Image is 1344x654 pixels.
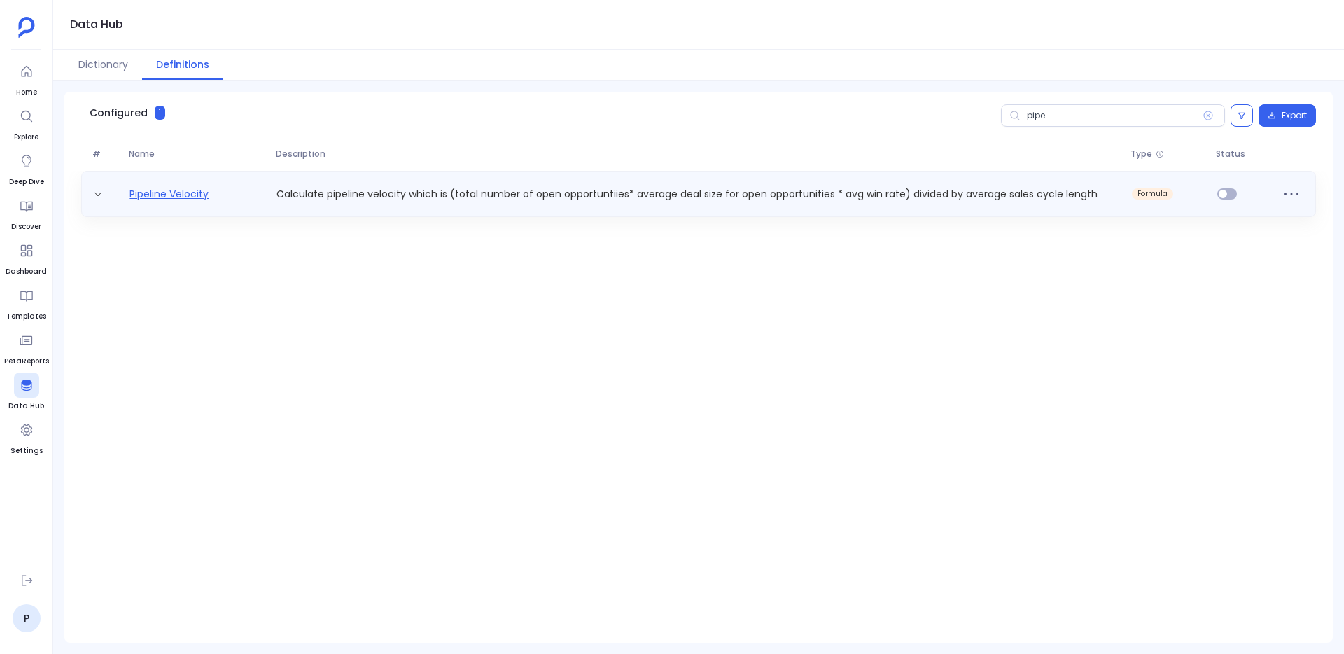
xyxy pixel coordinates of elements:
[11,221,41,232] span: Discover
[1001,104,1225,127] input: Search definitions
[70,15,123,34] h1: Data Hub
[1130,148,1152,160] span: Type
[13,604,41,632] a: P
[64,50,142,80] button: Dictionary
[10,417,43,457] a: Settings
[4,328,49,367] a: PetaReports
[18,17,35,38] img: petavue logo
[1137,190,1168,198] span: formula
[14,59,39,98] a: Home
[124,187,214,201] a: Pipeline Velocity
[270,148,1126,160] span: Description
[90,106,148,120] span: Configured
[14,104,39,143] a: Explore
[6,238,47,277] a: Dashboard
[155,106,165,120] span: 1
[10,445,43,457] span: Settings
[9,176,44,188] span: Deep Dive
[14,87,39,98] span: Home
[271,187,1126,201] p: Calculate pipeline velocity which is (total number of open opportuntiies* average deal size for o...
[6,311,46,322] span: Templates
[8,401,44,412] span: Data Hub
[9,148,44,188] a: Deep Dive
[8,373,44,412] a: Data Hub
[14,132,39,143] span: Explore
[1259,104,1316,127] button: Export
[6,283,46,322] a: Templates
[4,356,49,367] span: PetaReports
[123,148,269,160] span: Name
[11,193,41,232] a: Discover
[1282,110,1307,121] span: Export
[1210,148,1271,160] span: Status
[142,50,223,80] button: Definitions
[6,266,47,277] span: Dashboard
[87,148,123,160] span: #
